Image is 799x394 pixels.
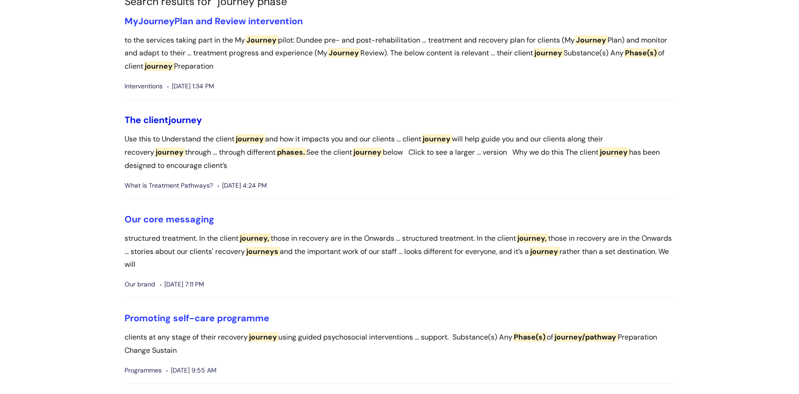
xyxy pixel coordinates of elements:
[169,114,202,126] span: journey
[144,61,174,71] span: journey
[235,134,266,144] span: journey
[139,15,175,27] span: Journey
[248,332,279,342] span: journey
[125,279,156,290] span: Our brand
[245,35,278,45] span: Journey
[125,180,213,191] span: What is Treatment Pathways?
[168,81,215,92] span: [DATE] 1:34 PM
[125,365,162,376] span: Programmes
[533,48,564,58] span: journey
[125,15,303,27] a: MyJourneyPlan and Review intervention
[529,247,560,256] span: journey
[218,180,267,191] span: [DATE] 4:24 PM
[125,312,270,324] a: Promoting self-care programme
[353,147,383,157] span: journey
[125,133,674,172] p: Use this to Understand the client and how it impacts you and our clients ... client will help gui...
[328,48,361,58] span: Journey
[160,279,205,290] span: [DATE] 7:11 PM
[125,81,163,92] span: Interventions
[125,331,674,357] p: clients at any stage of their recovery using guided psychosocial interventions ... support. Subst...
[125,232,674,271] p: structured treatment. In the client those in recovery are in the Onwards ... structured treatment...
[513,332,547,342] span: Phase(s)
[276,147,307,157] span: phases.
[125,114,202,126] a: The clientjourney
[575,35,608,45] span: Journey
[422,134,452,144] span: journey
[167,365,217,376] span: [DATE] 9:55 AM
[554,332,618,342] span: journey/pathway
[155,147,185,157] span: journey
[624,48,658,58] span: Phase(s)
[125,34,674,73] p: to the services taking part in the My pilot: Dundee pre- and post-rehabilitation ... treatment an...
[245,247,280,256] span: journeys
[239,233,271,243] span: journey,
[125,213,215,225] a: Our core messaging
[516,233,549,243] span: journey,
[599,147,630,157] span: journey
